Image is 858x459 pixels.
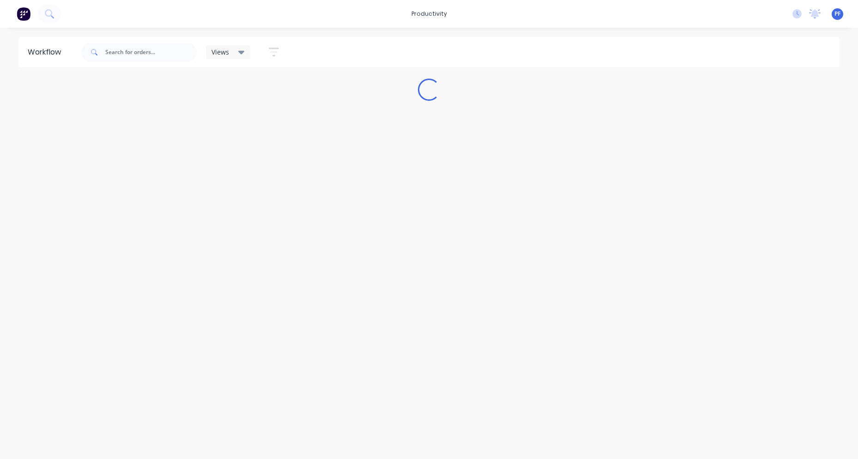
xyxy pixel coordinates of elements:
div: Workflow [28,47,66,58]
input: Search for orders... [105,43,197,61]
div: productivity [407,7,452,21]
span: PF [834,10,840,18]
img: Factory [17,7,30,21]
span: Views [211,47,229,57]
